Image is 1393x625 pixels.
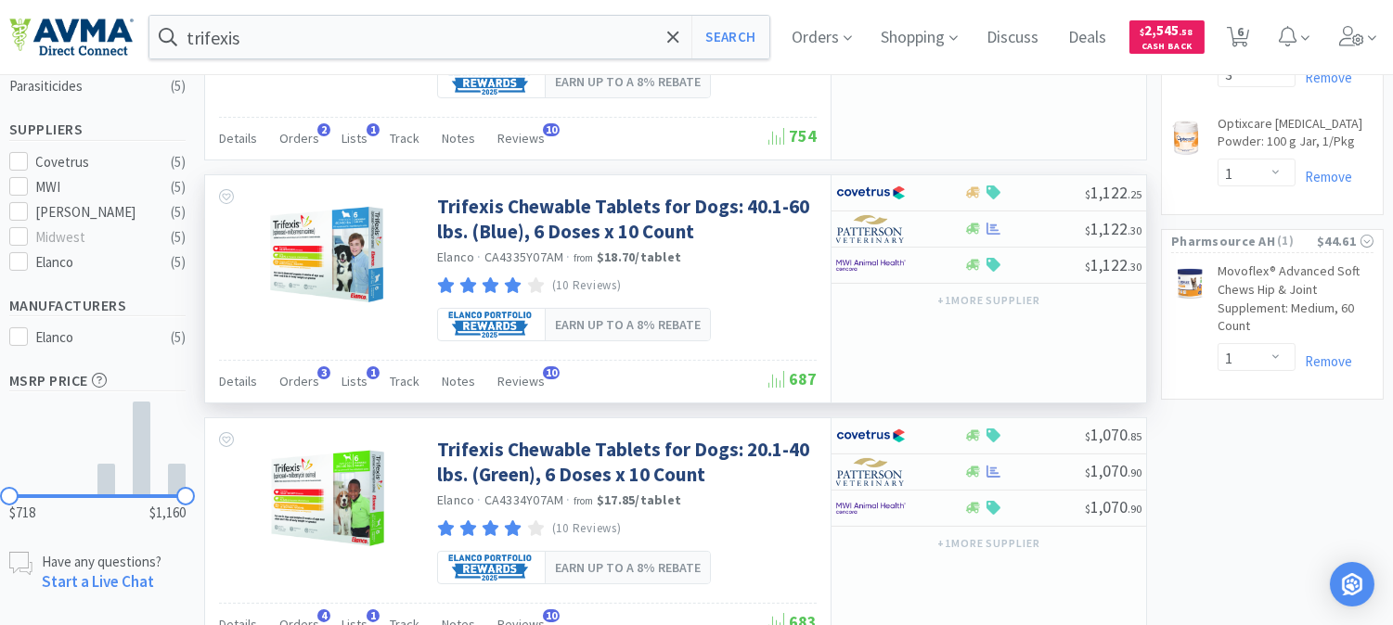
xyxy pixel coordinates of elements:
div: ( 5 ) [171,326,186,349]
span: . 90 [1128,466,1141,479]
img: eeee45db25e54f2189c6cb6a1b48f519.png [447,554,535,581]
span: Reviews [497,373,545,389]
span: Earn up to a 8% rebate [555,71,701,92]
input: Search by item, sku, manufacturer, ingredient, size... [149,16,769,58]
span: $ [1141,26,1145,38]
span: · [478,491,482,508]
div: [PERSON_NAME] [36,201,151,223]
img: e4e33dab9f054f5782a47901c742baa9_102.png [9,18,134,57]
span: 1,122 [1085,182,1141,203]
span: 754 [768,125,817,147]
span: · [478,249,482,265]
a: 6 [1219,32,1258,48]
button: Search [691,16,768,58]
img: 53494c7bab5c4b5bbd79c4c4b5b0fa0a_632185.png [1171,266,1208,303]
img: f5e969b455434c6296c6d81ef179fa71_3.png [836,458,906,486]
img: f6b2451649754179b5b4e0c70c3f7cb0_2.png [836,494,906,522]
img: 77fca1acd8b6420a9015268ca798ef17_1.png [836,422,906,450]
div: ( 5 ) [171,201,186,223]
span: Orders [279,373,319,389]
div: Elanco [36,251,151,274]
h5: Suppliers [9,119,186,140]
a: Optixcare [MEDICAL_DATA] Powder: 100 g Jar, 1/Pkg [1218,115,1374,159]
span: . 30 [1128,223,1141,237]
img: ee84ae991001466d84f29abf0a3bd61b_167228.png [265,194,386,314]
span: 10 [543,123,560,136]
div: Open Intercom Messenger [1330,562,1374,606]
a: Movoflex® Advanced Soft Chews Hip & Joint Supplement: Medium, 60 Count [1218,262,1374,342]
div: Parasiticides [9,75,160,97]
span: Notes [442,373,475,389]
span: 1 [367,366,380,379]
span: . 90 [1128,502,1141,516]
a: Elanco [437,491,475,508]
span: 1,070 [1085,460,1141,481]
span: 1,122 [1085,254,1141,275]
img: eeee45db25e54f2189c6cb6a1b48f519.png [447,311,535,338]
span: from [574,494,594,507]
img: 022b9251a8994a3bb8f05245b85e51ea_170267.png [265,437,386,557]
span: $ [1085,466,1090,479]
p: (10 Reviews) [552,276,622,296]
span: · [567,249,571,265]
span: from [574,251,594,264]
div: ( 5 ) [171,151,186,173]
span: Lists [342,373,368,389]
span: Notes [442,130,475,147]
div: MWI [36,176,151,198]
a: Remove [1296,168,1352,185]
button: +1more supplier [928,530,1050,556]
span: 3 [317,366,330,379]
h5: Manufacturers [9,295,186,316]
span: Reviews [497,130,545,147]
span: Details [219,373,257,389]
a: $2,545.58Cash Back [1129,12,1205,62]
span: Track [390,373,419,389]
p: (10 Reviews) [552,519,622,539]
a: Trifexis Chewable Tablets for Dogs: 40.1-60 lbs. (Blue), 6 Doses x 10 Count [437,194,812,245]
span: Earn up to a 8% rebate [555,314,701,335]
span: . 30 [1128,260,1141,274]
a: Start a Live Chat [42,571,154,592]
a: Earn up to a 8% rebate [437,65,711,98]
span: $ [1085,429,1090,443]
img: f6b2451649754179b5b4e0c70c3f7cb0_2.png [836,251,906,279]
span: Details [219,130,257,147]
div: ( 5 ) [171,251,186,274]
span: $ [1085,260,1090,274]
span: . 58 [1180,26,1193,38]
span: $718 [9,502,35,524]
span: $ [1085,223,1090,237]
span: 2 [317,123,330,136]
span: 1 [367,123,380,136]
img: 77fca1acd8b6420a9015268ca798ef17_1.png [836,179,906,207]
img: f5e969b455434c6296c6d81ef179fa71_3.png [836,215,906,243]
img: eeee45db25e54f2189c6cb6a1b48f519.png [447,68,535,96]
a: Earn up to a 8% rebate [437,308,711,341]
span: 1,122 [1085,218,1141,239]
div: Midwest [36,226,151,249]
span: 10 [543,609,560,622]
a: Deals [1062,30,1115,46]
strong: $18.70 / tablet [597,249,681,265]
a: Trifexis Chewable Tablets for Dogs: 20.1-40 lbs. (Green), 6 Doses x 10 Count [437,437,812,488]
a: Discuss [980,30,1047,46]
div: $44.61 [1317,231,1374,251]
div: ( 5 ) [171,75,186,97]
span: $1,160 [149,502,186,524]
p: Have any questions? [42,552,161,571]
span: Pharmsource AH [1171,231,1275,251]
span: Orders [279,130,319,147]
div: Covetrus [36,151,151,173]
div: ( 5 ) [171,176,186,198]
a: Remove [1296,69,1352,86]
span: Track [390,130,419,147]
span: 1,070 [1085,496,1141,517]
span: 1 [367,609,380,622]
strong: $17.85 / tablet [597,491,681,508]
a: Elanco [437,249,475,265]
span: 4 [317,609,330,622]
span: Lists [342,130,368,147]
span: 2,545 [1141,21,1193,39]
button: +1more supplier [928,287,1050,313]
